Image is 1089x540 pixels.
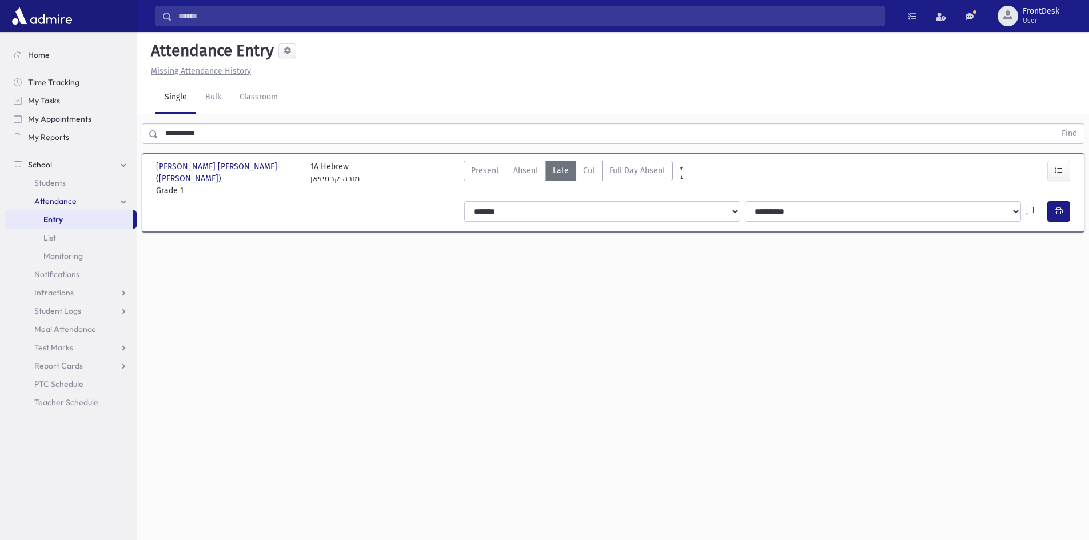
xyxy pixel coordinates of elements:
span: Students [34,178,66,188]
span: PTC Schedule [34,379,83,389]
span: User [1023,16,1059,25]
span: Time Tracking [28,77,79,87]
span: Present [471,165,499,177]
span: Attendance [34,196,77,206]
span: Notifications [34,269,79,279]
span: My Appointments [28,114,91,124]
span: Student Logs [34,306,81,316]
a: Home [5,46,137,64]
span: School [28,159,52,170]
a: Test Marks [5,338,137,357]
span: Teacher Schedule [34,397,98,407]
h5: Attendance Entry [146,41,274,61]
button: Find [1055,124,1084,143]
span: Grade 1 [156,185,299,197]
span: My Tasks [28,95,60,106]
a: Notifications [5,265,137,283]
span: Absent [513,165,538,177]
a: List [5,229,137,247]
u: Missing Attendance History [151,66,251,76]
a: Report Cards [5,357,137,375]
img: AdmirePro [9,5,75,27]
div: AttTypes [464,161,673,197]
span: FrontDesk [1023,7,1059,16]
a: School [5,155,137,174]
a: My Tasks [5,91,137,110]
span: Infractions [34,287,74,298]
a: Entry [5,210,133,229]
a: Monitoring [5,247,137,265]
a: Students [5,174,137,192]
span: My Reports [28,132,69,142]
a: Missing Attendance History [146,66,251,76]
a: Single [155,82,196,114]
a: My Reports [5,128,137,146]
a: Teacher Schedule [5,393,137,411]
a: Bulk [196,82,230,114]
span: [PERSON_NAME] [PERSON_NAME] ([PERSON_NAME]) [156,161,299,185]
a: My Appointments [5,110,137,128]
span: Home [28,50,50,60]
span: Entry [43,214,63,225]
a: Attendance [5,192,137,210]
span: Full Day Absent [609,165,665,177]
a: Time Tracking [5,73,137,91]
a: Student Logs [5,302,137,320]
a: Classroom [230,82,287,114]
div: 1A Hebrew מורה קרמיזיאן [310,161,360,197]
span: Cut [583,165,595,177]
span: Meal Attendance [34,324,96,334]
span: Monitoring [43,251,83,261]
span: List [43,233,56,243]
span: Late [553,165,569,177]
span: Test Marks [34,342,73,353]
span: Report Cards [34,361,83,371]
a: Infractions [5,283,137,302]
a: PTC Schedule [5,375,137,393]
a: Meal Attendance [5,320,137,338]
input: Search [172,6,884,26]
